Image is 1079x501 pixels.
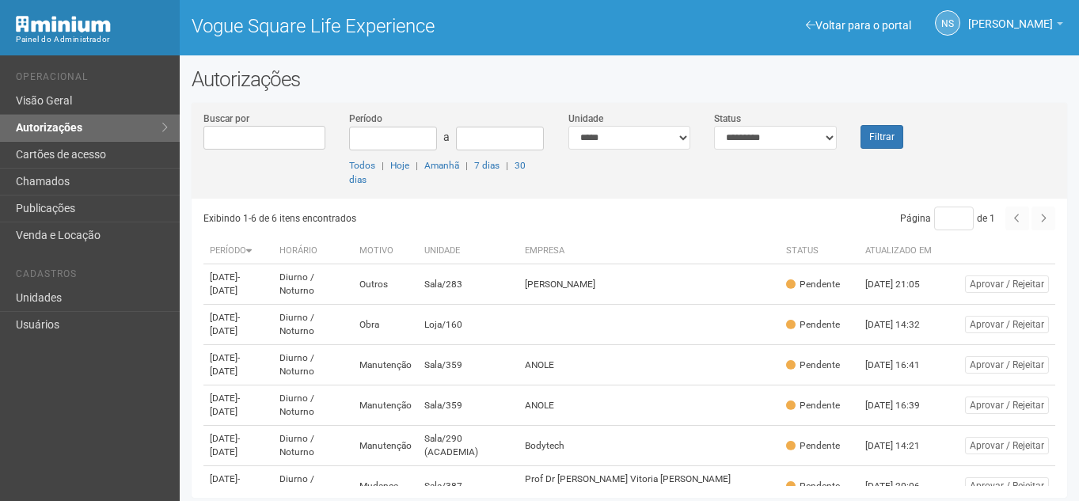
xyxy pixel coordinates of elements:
a: Todos [349,160,375,171]
button: Aprovar / Rejeitar [965,437,1049,454]
h2: Autorizações [192,67,1067,91]
td: [DATE] [203,385,273,426]
button: Aprovar / Rejeitar [965,316,1049,333]
span: Nicolle Silva [968,2,1053,30]
th: Unidade [418,238,519,264]
button: Aprovar / Rejeitar [965,356,1049,374]
td: ANOLE [519,345,780,385]
td: Outros [353,264,418,305]
span: | [382,160,384,171]
td: Obra [353,305,418,345]
div: Pendente [786,278,840,291]
td: [DATE] 21:05 [859,264,946,305]
td: [DATE] 14:21 [859,426,946,466]
a: Amanhã [424,160,459,171]
td: [DATE] 16:41 [859,345,946,385]
button: Aprovar / Rejeitar [965,477,1049,495]
th: Status [780,238,859,264]
span: a [443,131,450,143]
span: | [506,160,508,171]
td: [DATE] [203,305,273,345]
td: Diurno / Noturno [273,385,353,426]
td: ANOLE [519,385,780,426]
td: Manutenção [353,345,418,385]
td: Diurno / Noturno [273,426,353,466]
a: Voltar para o portal [806,19,911,32]
td: Loja/160 [418,305,519,345]
div: Pendente [786,399,840,412]
td: Diurno / Noturno [273,305,353,345]
td: [DATE] 16:39 [859,385,946,426]
button: Aprovar / Rejeitar [965,397,1049,414]
th: Horário [273,238,353,264]
img: Minium [16,16,111,32]
td: Manutenção [353,385,418,426]
td: Sala/290 (ACADEMIA) [418,426,519,466]
th: Período [203,238,273,264]
td: [DATE] [203,426,273,466]
a: NS [935,10,960,36]
td: Sala/283 [418,264,519,305]
label: Período [349,112,382,126]
li: Operacional [16,71,168,88]
td: [DATE] [203,264,273,305]
div: Pendente [786,359,840,372]
span: | [465,160,468,171]
a: 7 dias [474,160,500,171]
div: Pendente [786,318,840,332]
div: Exibindo 1-6 de 6 itens encontrados [203,207,624,230]
a: Hoje [390,160,409,171]
td: [DATE] [203,345,273,385]
td: [PERSON_NAME] [519,264,780,305]
a: [PERSON_NAME] [968,20,1063,32]
th: Atualizado em [859,238,946,264]
h1: Vogue Square Life Experience [192,16,617,36]
label: Unidade [568,112,603,126]
button: Filtrar [861,125,903,149]
span: | [416,160,418,171]
label: Buscar por [203,112,249,126]
td: Diurno / Noturno [273,345,353,385]
td: Sala/359 [418,345,519,385]
th: Empresa [519,238,780,264]
div: Painel do Administrador [16,32,168,47]
td: Bodytech [519,426,780,466]
label: Status [714,112,741,126]
div: Pendente [786,480,840,493]
button: Aprovar / Rejeitar [965,275,1049,293]
th: Motivo [353,238,418,264]
td: Diurno / Noturno [273,264,353,305]
td: Manutenção [353,426,418,466]
div: Pendente [786,439,840,453]
span: Página de 1 [900,213,995,224]
li: Cadastros [16,268,168,285]
td: [DATE] 14:32 [859,305,946,345]
td: Sala/359 [418,385,519,426]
